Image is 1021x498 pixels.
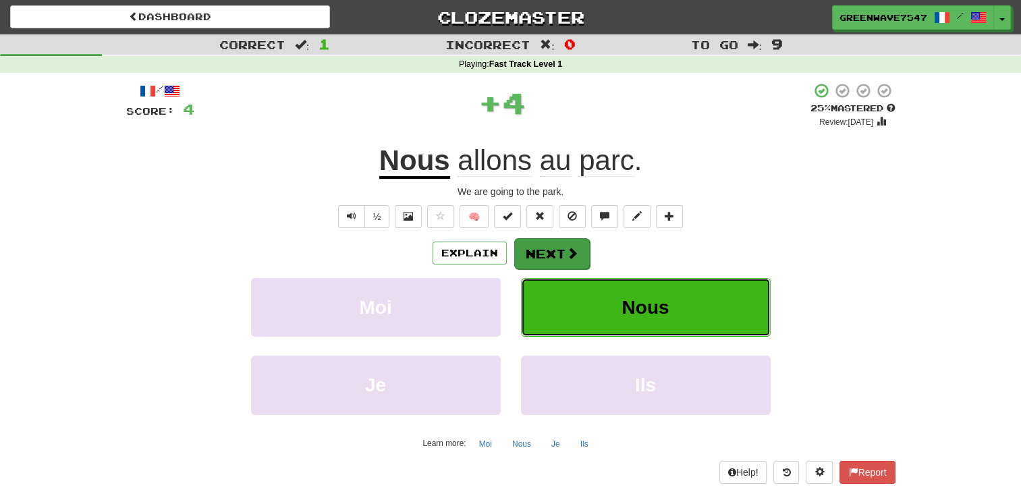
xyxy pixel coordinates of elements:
[839,461,895,484] button: Report
[656,205,683,228] button: Add to collection (alt+a)
[832,5,994,30] a: GreenWave7547 /
[364,205,390,228] button: ½
[544,434,568,454] button: Je
[251,278,501,337] button: Moi
[540,144,572,177] span: au
[839,11,927,24] span: GreenWave7547
[427,205,454,228] button: Favorite sentence (alt+f)
[591,205,618,228] button: Discuss sentence (alt+u)
[395,205,422,228] button: Show image (alt+x)
[748,39,763,51] span: :
[478,82,502,123] span: +
[126,185,895,198] div: We are going to the park.
[502,86,526,119] span: 4
[810,103,895,115] div: Mastered
[433,242,507,265] button: Explain
[526,205,553,228] button: Reset to 0% Mastered (alt+r)
[251,356,501,414] button: Je
[957,11,964,20] span: /
[559,205,586,228] button: Ignore sentence (alt+i)
[319,36,330,52] span: 1
[540,39,555,51] span: :
[295,39,310,51] span: :
[379,144,450,179] u: Nous
[810,103,831,113] span: 25 %
[338,205,365,228] button: Play sentence audio (ctl+space)
[335,205,390,228] div: Text-to-speech controls
[521,278,771,337] button: Nous
[219,38,285,51] span: Correct
[573,434,596,454] button: Ils
[771,36,783,52] span: 9
[183,101,194,117] span: 4
[365,375,386,395] span: Je
[422,439,466,448] small: Learn more:
[126,105,175,117] span: Score:
[359,297,391,318] span: Moi
[719,461,767,484] button: Help!
[445,38,530,51] span: Incorrect
[494,205,521,228] button: Set this sentence to 100% Mastered (alt+m)
[126,82,194,99] div: /
[489,59,563,69] strong: Fast Track Level 1
[350,5,670,29] a: Clozemaster
[505,434,539,454] button: Nous
[624,205,651,228] button: Edit sentence (alt+d)
[622,297,669,318] span: Nous
[819,117,873,127] small: Review: [DATE]
[564,36,576,52] span: 0
[635,375,656,395] span: Ils
[460,205,489,228] button: 🧠
[691,38,738,51] span: To go
[579,144,634,177] span: parc
[450,144,642,177] span: .
[514,238,590,269] button: Next
[472,434,499,454] button: Moi
[10,5,330,28] a: Dashboard
[458,144,532,177] span: allons
[521,356,771,414] button: Ils
[773,461,799,484] button: Round history (alt+y)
